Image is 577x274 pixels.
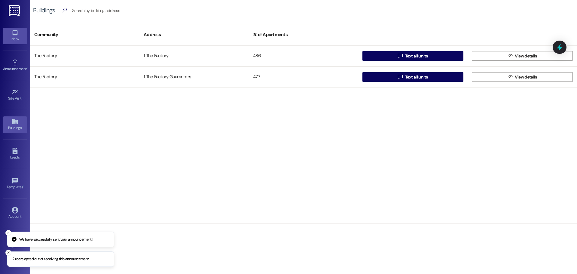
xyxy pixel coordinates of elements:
div: 486 [249,50,358,62]
p: We have successfully sent your announcement! [19,237,92,242]
div: Address [139,27,249,42]
span: View details [515,53,537,59]
div: # of Apartments [249,27,358,42]
a: Leads [3,146,27,162]
span: • [22,95,23,100]
button: Close toast [5,250,11,256]
div: Community [30,27,139,42]
span: Text all units [405,74,428,80]
a: Buildings [3,116,27,133]
a: Account [3,205,27,221]
div: The Factory [30,71,139,83]
a: Templates • [3,176,27,192]
span: • [23,184,24,188]
button: Close toast [5,230,11,236]
i:  [508,54,512,58]
button: Text all units [362,51,463,61]
span: • [27,66,28,70]
span: Text all units [405,53,428,59]
button: View details [472,51,573,61]
i:  [398,54,402,58]
div: 1 The Factory Guarantors [139,71,249,83]
p: 2 users opted out of receiving this announcement [12,257,89,262]
span: View details [515,74,537,80]
a: Site Visit • [3,87,27,103]
a: Support [3,235,27,251]
div: The Factory [30,50,139,62]
a: Inbox [3,28,27,44]
div: 477 [249,71,358,83]
i:  [398,75,402,79]
i:  [60,7,69,14]
input: Search by building address [72,6,175,15]
button: Text all units [362,72,463,82]
i:  [508,75,512,79]
div: Buildings [33,7,55,14]
div: 1 The Factory [139,50,249,62]
img: ResiDesk Logo [9,5,21,16]
button: View details [472,72,573,82]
